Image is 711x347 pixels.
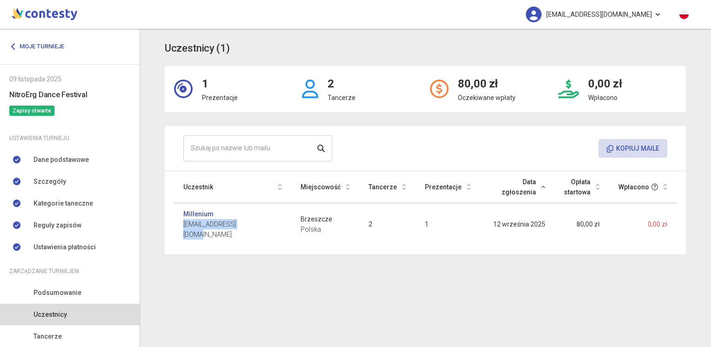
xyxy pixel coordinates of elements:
h2: 0,00 zł [588,75,622,93]
h2: 80,00 zł [458,75,516,93]
th: Tancerze [359,171,416,203]
button: Kopiuj maile [598,139,667,158]
p: Wpłacono [588,93,622,103]
td: 12 września 2025 [480,203,555,246]
th: Miejscowość [291,171,359,203]
div: 09 listopada 2025 [9,74,130,84]
div: Ustawienia turnieju [9,133,130,143]
span: Tancerze [34,331,62,341]
span: [EMAIL_ADDRESS][DOMAIN_NAME] [183,219,282,240]
span: Wpłacono [618,182,649,192]
span: [EMAIL_ADDRESS][DOMAIN_NAME] [546,5,652,24]
td: 2 [359,203,416,246]
h2: 2 [328,75,355,93]
span: Dane podstawowe [34,154,89,165]
span: Brzeszcze [301,214,350,224]
span: Ustawienia płatności [34,242,96,252]
td: 0,00 zł [609,203,677,246]
span: Uczestnicy [34,309,67,320]
span: Kategorie taneczne [34,198,93,208]
p: Prezentacje [202,93,238,103]
span: Szczegóły [34,176,66,187]
p: Tancerze [328,93,355,103]
th: Prezentacje [416,171,480,203]
td: 80,00 zł [555,203,609,246]
span: Zapisy otwarte [9,106,54,116]
p: Oczekiwane wpłaty [458,93,516,103]
th: Opłata startowa [555,171,609,203]
h6: NitroErg Dance Festival [9,89,130,100]
th: Uczestnik [174,171,291,203]
td: 1 [416,203,480,246]
a: Millenium [183,209,214,219]
a: Moje turnieje [9,38,71,55]
span: Reguły zapisów [34,220,81,230]
span: Polska [301,224,350,234]
h3: Uczestnicy (1) [165,40,229,57]
h2: 1 [202,75,238,93]
span: Podsumowanie [34,287,81,298]
span: Zarządzanie turniejem [9,266,79,276]
th: Data zgłoszenia [480,171,555,203]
